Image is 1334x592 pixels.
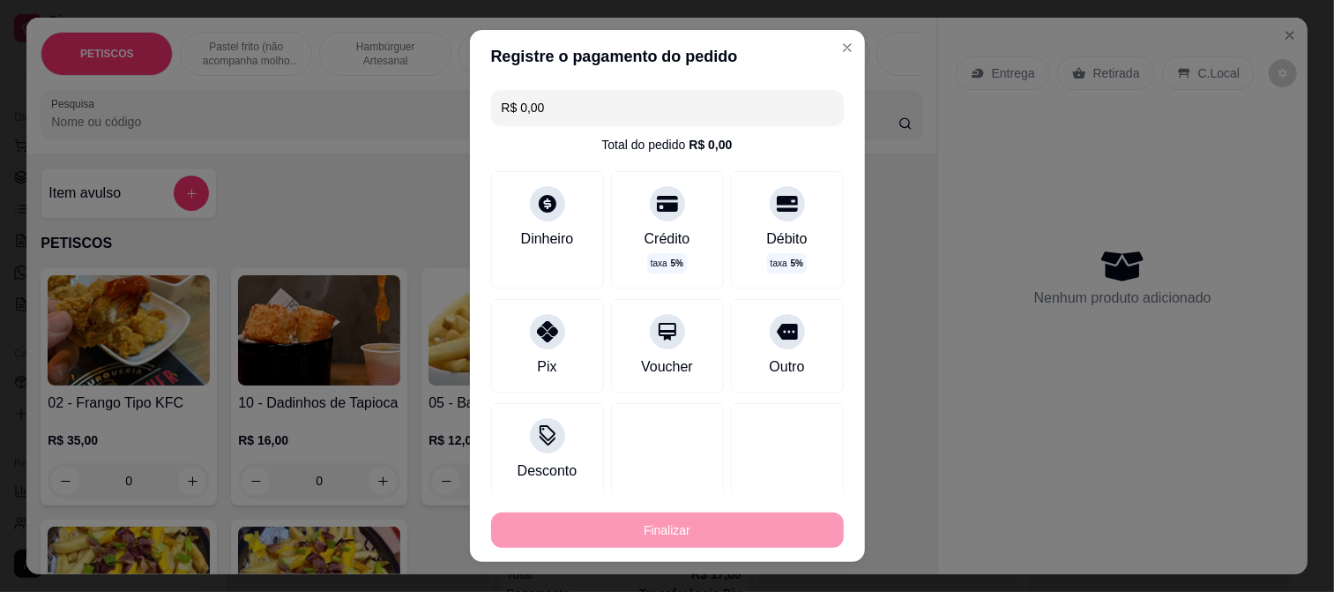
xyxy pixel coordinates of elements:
div: Crédito [645,229,690,250]
input: Ex.: hambúrguer de cordeiro [502,90,833,125]
div: Total do pedido [601,136,732,154]
header: Registre o pagamento do pedido [470,30,865,83]
p: taxa [651,257,683,270]
div: Dinheiro [521,229,574,250]
div: Outro [769,356,804,378]
div: Voucher [641,356,693,378]
p: taxa [771,257,803,270]
div: Débito [766,229,807,250]
div: R$ 0,00 [689,136,732,154]
div: Pix [537,356,556,378]
div: Desconto [518,461,578,482]
span: 5 % [671,257,683,270]
button: Close [833,34,861,62]
span: 5 % [791,257,803,270]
